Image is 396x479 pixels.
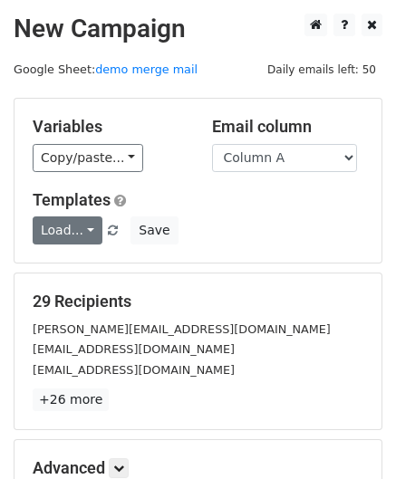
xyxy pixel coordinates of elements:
[95,62,198,76] a: demo merge mail
[33,342,235,356] small: [EMAIL_ADDRESS][DOMAIN_NAME]
[305,392,396,479] iframe: Chat Widget
[33,216,102,244] a: Load...
[33,190,111,209] a: Templates
[130,216,178,244] button: Save
[261,60,382,80] span: Daily emails left: 50
[212,117,364,137] h5: Email column
[33,322,331,336] small: [PERSON_NAME][EMAIL_ADDRESS][DOMAIN_NAME]
[14,62,198,76] small: Google Sheet:
[33,144,143,172] a: Copy/paste...
[33,458,363,478] h5: Advanced
[261,62,382,76] a: Daily emails left: 50
[33,292,363,311] h5: 29 Recipients
[33,117,185,137] h5: Variables
[14,14,382,44] h2: New Campaign
[33,388,109,411] a: +26 more
[33,363,235,377] small: [EMAIL_ADDRESS][DOMAIN_NAME]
